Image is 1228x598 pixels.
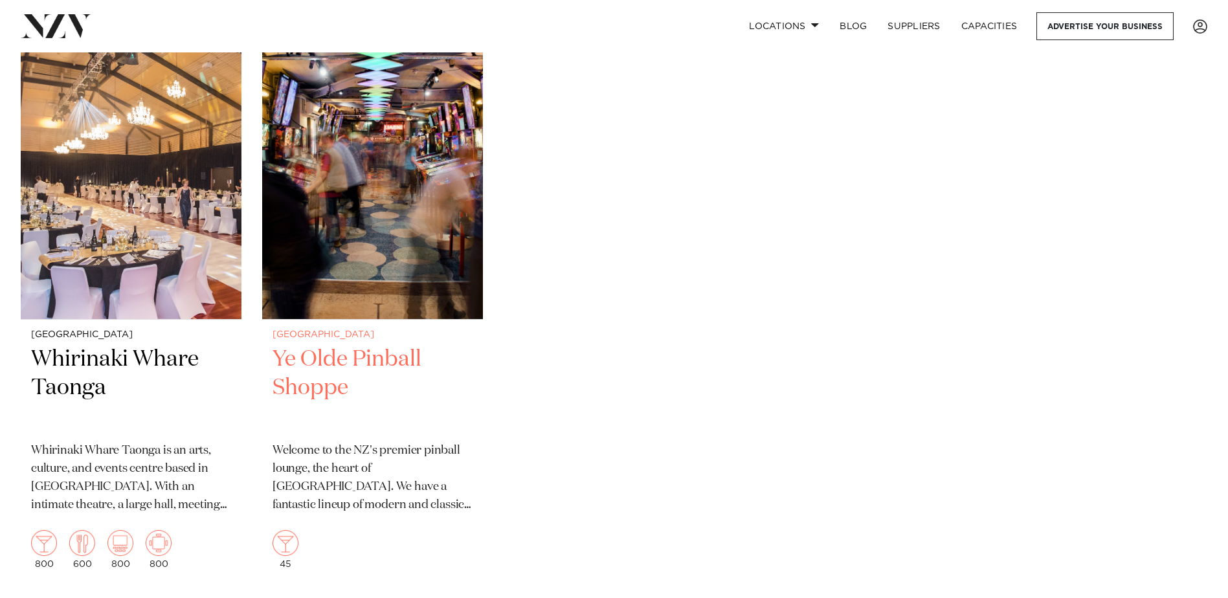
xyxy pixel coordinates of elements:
a: SUPPLIERS [877,12,950,40]
a: [GEOGRAPHIC_DATA] Whirinaki Whare Taonga Whirinaki Whare Taonga is an arts, culture, and events c... [21,23,241,579]
img: nzv-logo.png [21,14,91,38]
a: Locations [739,12,829,40]
img: cocktail.png [31,530,57,556]
img: cocktail.png [273,530,298,556]
div: 600 [69,530,95,569]
div: 45 [273,530,298,569]
p: Welcome to the NZ's premier pinball lounge, the heart of [GEOGRAPHIC_DATA]. We have a fantastic l... [273,442,473,515]
img: meeting.png [146,530,172,556]
div: 800 [107,530,133,569]
small: [GEOGRAPHIC_DATA] [273,330,473,340]
a: [GEOGRAPHIC_DATA] Ye Olde Pinball Shoppe Welcome to the NZ's premier pinball lounge, the heart of... [262,23,483,579]
img: theatre.png [107,530,133,556]
a: BLOG [829,12,877,40]
div: 800 [146,530,172,569]
p: Whirinaki Whare Taonga is an arts, culture, and events centre based in [GEOGRAPHIC_DATA]. With an... [31,442,231,515]
img: dining.png [69,530,95,556]
h2: Ye Olde Pinball Shoppe [273,345,473,432]
a: Advertise your business [1036,12,1174,40]
small: [GEOGRAPHIC_DATA] [31,330,231,340]
h2: Whirinaki Whare Taonga [31,345,231,432]
a: Capacities [951,12,1028,40]
div: 800 [31,530,57,569]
